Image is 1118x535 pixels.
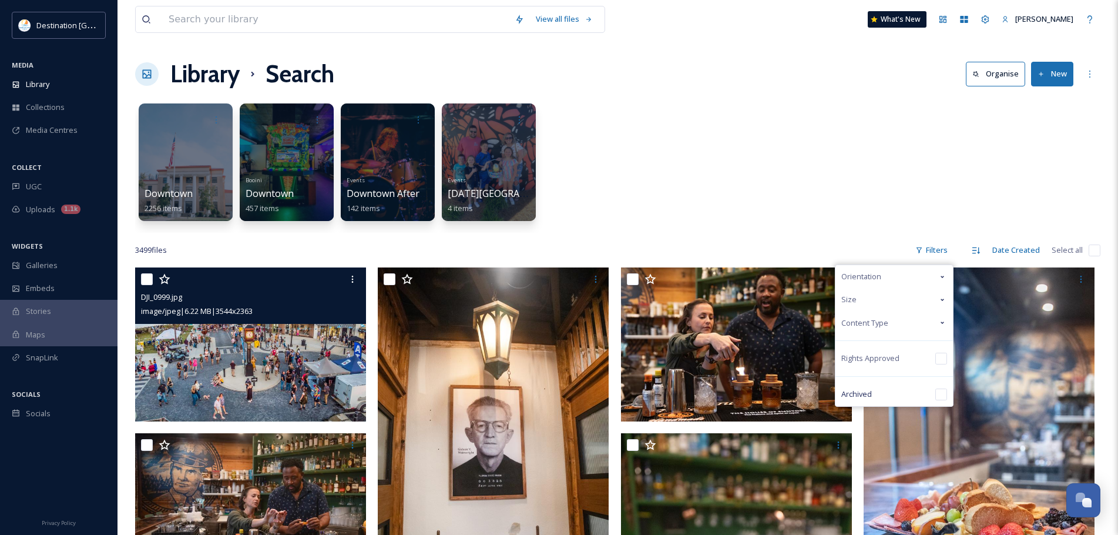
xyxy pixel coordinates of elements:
span: 2256 items [145,203,182,213]
span: Maps [26,329,45,340]
span: [PERSON_NAME] [1015,14,1073,24]
a: Privacy Policy [42,515,76,529]
span: MEDIA [12,61,33,69]
span: UGC [26,181,42,192]
a: EventsDowntown After Dark142 items [347,173,444,213]
span: Downtown After Dark [347,187,444,200]
span: Orientation [841,271,881,282]
span: Downtown [246,187,294,200]
a: Library [170,56,240,92]
span: Rights Approved [841,353,899,364]
a: What's New [868,11,926,28]
div: Filters [909,239,954,262]
span: Collections [26,102,65,113]
span: Archived [841,389,872,400]
div: 1.1k [61,205,80,214]
span: WIDGETS [12,242,43,250]
span: image/jpeg | 6.22 MB | 3544 x 2363 [141,306,253,316]
input: Search your library [163,6,509,32]
span: Select all [1052,245,1083,256]
span: Booini [246,176,262,184]
span: 142 items [347,203,380,213]
span: Privacy Policy [42,519,76,527]
span: Uploads [26,204,55,215]
span: COLLECT [12,163,42,172]
a: BooiniDowntown457 items [246,173,294,213]
span: SnapLink [26,352,58,363]
span: SOCIALS [12,390,41,399]
a: View all files [530,8,599,31]
button: Organise [966,62,1025,86]
span: Galleries [26,260,58,271]
span: Destination [GEOGRAPHIC_DATA] [36,19,153,31]
button: Open Chat [1066,483,1100,517]
h1: Search [266,56,334,92]
button: New [1031,62,1073,86]
a: Downtown2256 items [145,188,193,213]
span: 4 items [448,203,473,213]
span: Content Type [841,317,888,329]
span: Library [26,79,49,90]
span: Socials [26,408,51,419]
span: 457 items [246,203,279,213]
img: download.png [19,19,31,31]
span: DJI_0999.jpg [141,292,182,302]
img: DJI_0999.jpg [135,267,366,422]
span: Events [347,176,365,184]
span: Downtown [145,187,193,200]
span: 3499 file s [135,245,167,256]
span: Stories [26,306,51,317]
a: [PERSON_NAME] [996,8,1079,31]
img: Heroes Lounge_09.jpg [621,267,852,422]
a: Events[DATE][GEOGRAPHIC_DATA]4 items [448,173,573,213]
span: Embeds [26,283,55,294]
span: Media Centres [26,125,78,136]
div: Date Created [986,239,1046,262]
span: [DATE][GEOGRAPHIC_DATA] [448,187,573,200]
span: Events [448,176,466,184]
span: Size [841,294,857,305]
